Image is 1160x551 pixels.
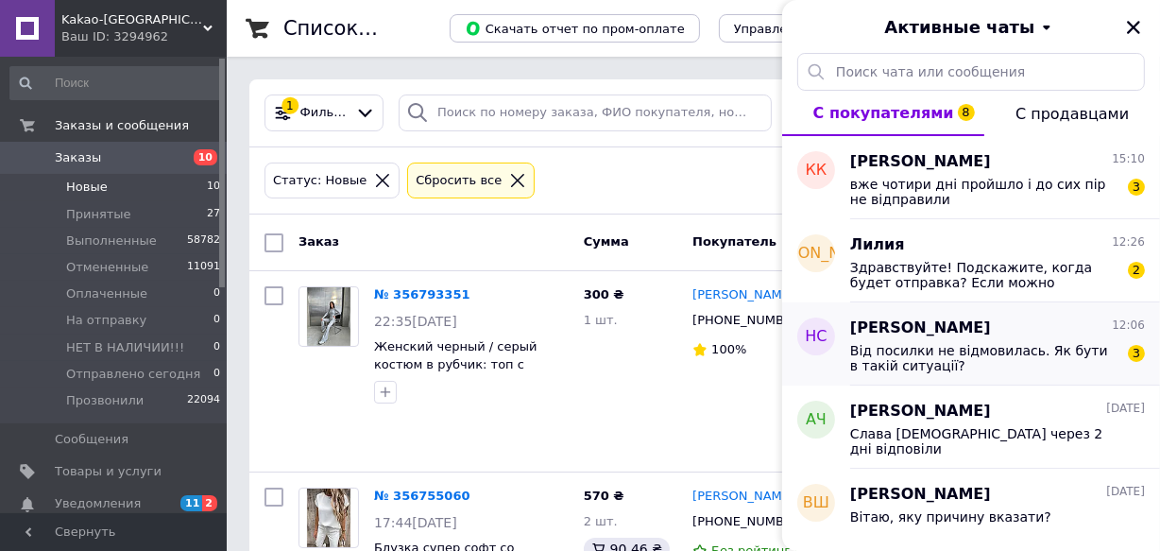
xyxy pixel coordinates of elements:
button: Закрыть [1122,16,1145,39]
span: Принятые [66,206,131,223]
span: АЧ [806,409,827,431]
span: НС [805,326,827,348]
input: Поиск [9,66,222,100]
span: Активные чаты [885,15,1035,40]
span: Здравствуйте! Подскажите, когда будет отправка? Если можно сегодня-завтра. Мне нужно, чтобы 18 чи... [850,260,1118,290]
span: [PERSON_NAME] [850,484,991,506]
h1: Список заказов [283,17,446,40]
input: Поиск по номеру заказа, ФИО покупателя, номеру телефона, Email, номеру накладной [399,95,772,131]
span: 22:35[DATE] [374,314,457,329]
span: 11091 [187,259,220,276]
span: Прозвонили [66,392,144,409]
span: Вітаю, яку причину вказати? [850,509,1051,525]
span: Покупатель [692,234,776,249]
span: [PHONE_NUMBER] [692,313,805,327]
span: 100% [711,342,746,356]
span: [PERSON_NAME] [850,401,991,422]
span: Новые [66,179,108,196]
button: С продавцами [984,91,1160,136]
button: НС[PERSON_NAME]12:06Від посилки не відмовилась. Як бути в такій ситуації?3 [782,302,1160,386]
a: [PERSON_NAME] [692,286,794,304]
span: [DATE] [1106,484,1145,500]
span: [PERSON_NAME] [850,151,991,173]
span: кк [806,160,827,181]
span: Скачать отчет по пром-оплате [465,20,685,37]
span: 0 [213,312,220,329]
span: С покупателями [813,104,954,122]
span: Заказы [55,149,101,166]
span: Лилия [850,234,905,256]
span: 15:10 [1112,151,1145,167]
span: На отправку [66,312,146,329]
span: Kakao-odessa [61,11,203,28]
button: Управление статусами [719,14,897,43]
span: Від посилки не відмовилась. Як бути в такій ситуації? [850,343,1118,373]
button: [PERSON_NAME]Лилия12:26Здравствуйте! Подскажите, когда будет отправка? Если можно сегодня-завтра.... [782,219,1160,302]
button: кк[PERSON_NAME]15:10вже чотири дні пройшло і до сих пір не відправили3 [782,136,1160,219]
span: 1 шт. [584,313,618,327]
span: 12:06 [1112,318,1145,334]
button: Активные чаты [835,15,1107,40]
img: Фото товару [307,489,351,547]
span: 11 [180,495,202,511]
a: Фото товару [299,488,359,548]
span: Отправлено сегодня [66,366,200,383]
span: 300 ₴ [584,287,624,301]
span: Уведомления [55,495,141,512]
span: Заказы и сообщения [55,117,189,134]
span: Отмененные [66,259,148,276]
button: Скачать отчет по пром-оплате [450,14,700,43]
span: 22094 [187,392,220,409]
span: 10 [207,179,220,196]
span: Заказ [299,234,339,249]
span: 3 [1128,345,1145,362]
span: 2 [1128,262,1145,279]
span: 2 шт. [584,514,618,528]
span: 3 [1128,179,1145,196]
span: 58782 [187,232,220,250]
span: [PHONE_NUMBER] [692,514,805,528]
a: [PERSON_NAME] [692,488,794,506]
span: 12:26 [1112,234,1145,250]
span: Управление статусами [734,22,882,36]
span: Слава [DEMOGRAPHIC_DATA] через 2 дні відповіли [850,426,1118,456]
a: Женский черный / серый костюм в рубчик: топ с длинным рукавом и лосины расклешенные 40/42, Светло... [374,339,554,423]
span: 17:44[DATE] [374,515,457,530]
input: Поиск чата или сообщения [797,53,1145,91]
button: С покупателями8 [782,91,984,136]
span: [PERSON_NAME] [754,243,879,265]
span: вже чотири дні пройшло і до сих пір не відправили [850,177,1118,207]
span: 2 [202,495,217,511]
span: Фильтры [300,104,349,122]
span: 0 [213,339,220,356]
span: [DATE] [1106,401,1145,417]
button: АЧ[PERSON_NAME][DATE]Слава [DEMOGRAPHIC_DATA] через 2 дні відповіли [782,386,1160,469]
img: Фото товару [307,287,351,346]
span: 8 [958,104,975,121]
span: 0 [213,285,220,302]
a: № 356793351 [374,287,470,301]
span: Выполненные [66,232,157,250]
a: Фото товару [299,286,359,347]
span: Товары и услуги [55,463,162,480]
div: Статус: Новые [269,171,370,191]
span: НЕТ В НАЛИЧИИ!!! [66,339,184,356]
span: Сумма [584,234,629,249]
span: 10 [194,149,217,165]
div: Сбросить все [412,171,505,191]
span: С продавцами [1015,105,1129,123]
span: 570 ₴ [584,489,624,503]
a: № 356755060 [374,489,470,503]
span: 0 [213,366,220,383]
span: 27 [207,206,220,223]
div: Ваш ID: 3294962 [61,28,227,45]
div: 1 [281,97,299,114]
span: ВШ [803,492,829,514]
span: [PERSON_NAME] [850,318,991,339]
span: Оплаченные [66,285,147,302]
span: Сообщения [55,431,128,448]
